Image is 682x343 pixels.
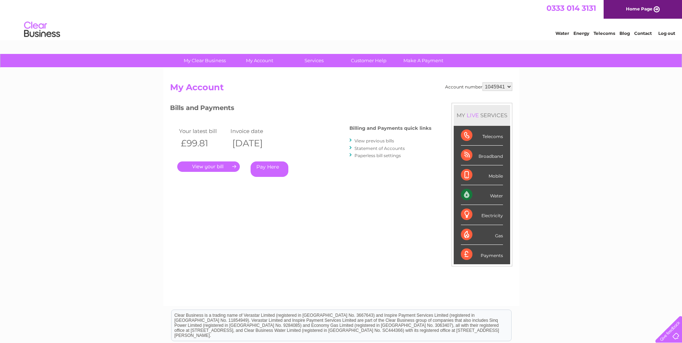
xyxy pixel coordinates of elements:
[454,105,510,125] div: MY SERVICES
[354,153,401,158] a: Paperless bill settings
[229,126,280,136] td: Invoice date
[573,31,589,36] a: Energy
[349,125,431,131] h4: Billing and Payments quick links
[461,205,503,225] div: Electricity
[229,136,280,151] th: [DATE]
[177,161,240,172] a: .
[546,4,596,13] a: 0333 014 3131
[171,4,511,35] div: Clear Business is a trading name of Verastar Limited (registered in [GEOGRAPHIC_DATA] No. 3667643...
[177,136,229,151] th: £99.81
[461,225,503,245] div: Gas
[175,54,234,67] a: My Clear Business
[445,82,512,91] div: Account number
[461,185,503,205] div: Water
[461,245,503,264] div: Payments
[555,31,569,36] a: Water
[177,126,229,136] td: Your latest bill
[24,19,60,41] img: logo.png
[170,103,431,115] h3: Bills and Payments
[251,161,288,177] a: Pay Here
[394,54,453,67] a: Make A Payment
[230,54,289,67] a: My Account
[170,82,512,96] h2: My Account
[461,165,503,185] div: Mobile
[461,146,503,165] div: Broadband
[594,31,615,36] a: Telecoms
[354,138,394,143] a: View previous bills
[461,126,503,146] div: Telecoms
[339,54,398,67] a: Customer Help
[619,31,630,36] a: Blog
[465,112,480,119] div: LIVE
[634,31,652,36] a: Contact
[354,146,405,151] a: Statement of Accounts
[284,54,344,67] a: Services
[658,31,675,36] a: Log out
